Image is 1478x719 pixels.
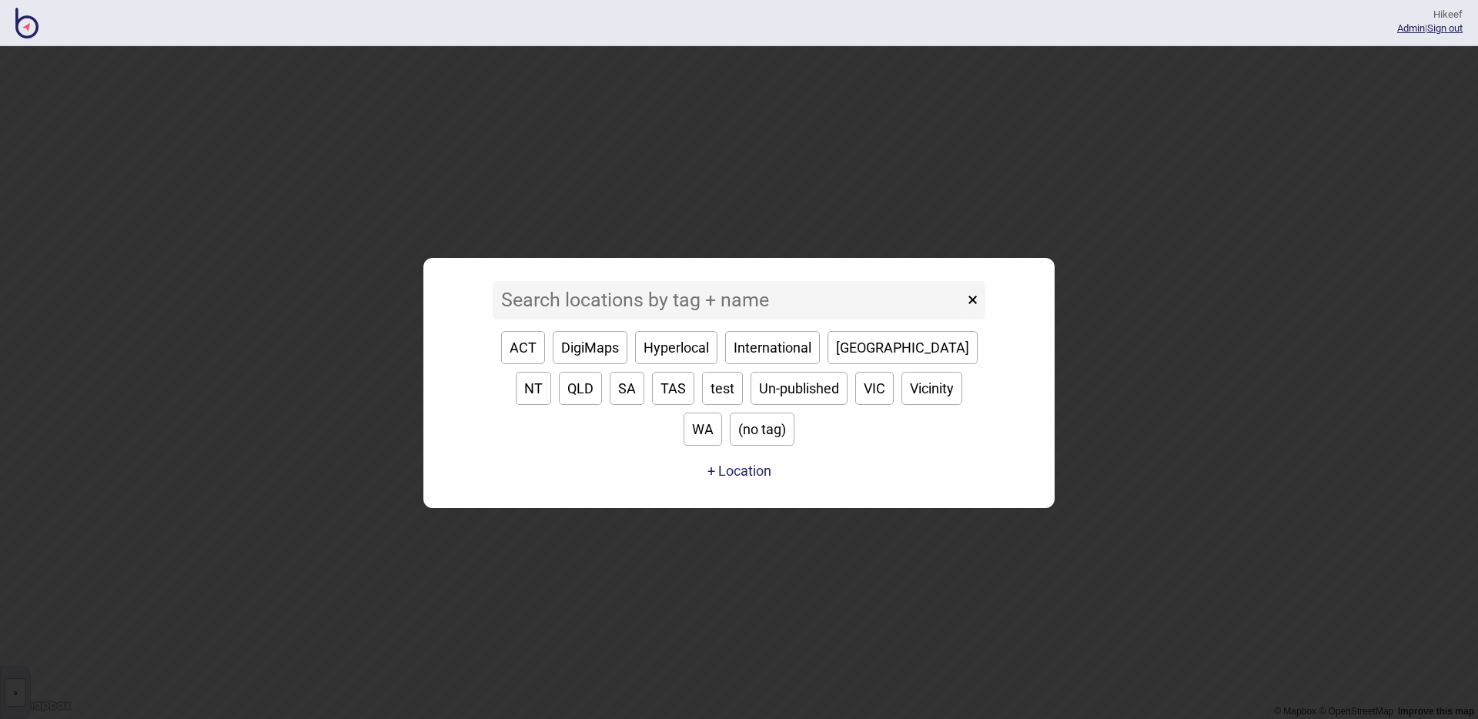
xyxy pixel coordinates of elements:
button: International [725,331,820,364]
a: Admin [1397,22,1425,34]
button: ACT [501,331,545,364]
button: DigiMaps [553,331,627,364]
button: VIC [855,372,894,405]
a: + Location [704,457,775,485]
img: BindiMaps CMS [15,8,38,38]
button: × [960,281,985,319]
button: Hyperlocal [635,331,717,364]
div: Hi keef [1397,8,1463,22]
button: Vicinity [901,372,962,405]
button: + Location [707,463,771,479]
button: SA [610,372,644,405]
button: TAS [652,372,694,405]
button: test [702,372,743,405]
span: | [1397,22,1427,34]
input: Search locations by tag + name [493,281,964,319]
button: QLD [559,372,602,405]
button: Un-published [751,372,848,405]
button: (no tag) [730,413,794,446]
button: NT [516,372,551,405]
button: WA [684,413,722,446]
button: Sign out [1427,22,1463,34]
button: [GEOGRAPHIC_DATA] [828,331,978,364]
